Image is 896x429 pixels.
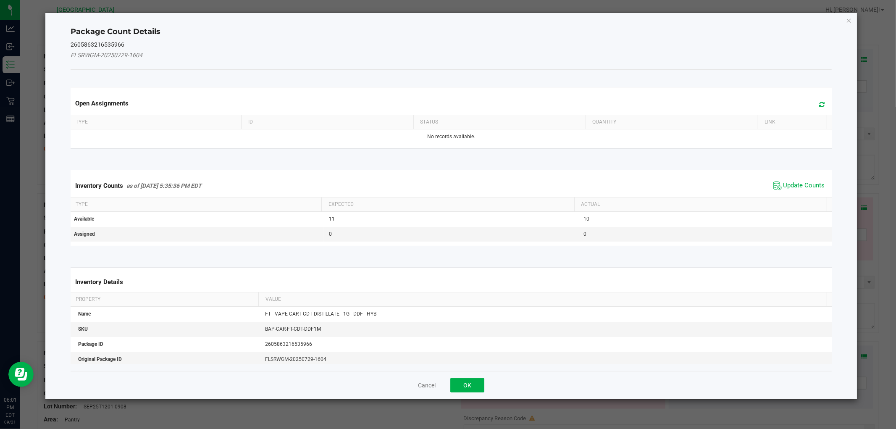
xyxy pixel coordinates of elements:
[783,182,825,190] span: Update Counts
[846,15,852,25] button: Close
[265,311,376,317] span: FT - VAPE CART CDT DISTILLATE - 1G - DDF - HYB
[420,119,438,125] span: Status
[75,182,123,189] span: Inventory Counts
[265,326,321,332] span: BAP-CAR-FT-CDT-DDF1M
[76,296,100,302] span: Property
[329,216,335,222] span: 11
[76,201,88,207] span: Type
[76,119,88,125] span: Type
[265,341,312,347] span: 2605863216535966
[69,129,833,144] td: No records available.
[581,201,600,207] span: Actual
[74,231,95,237] span: Assigned
[78,326,88,332] span: SKU
[328,201,354,207] span: Expected
[765,119,775,125] span: Link
[583,231,586,237] span: 0
[592,119,616,125] span: Quantity
[71,26,831,37] h4: Package Count Details
[78,341,103,347] span: Package ID
[71,52,831,58] h5: FLSRWGM-20250729-1604
[71,42,831,48] h5: 2605863216535966
[329,231,332,237] span: 0
[126,182,202,189] span: as of [DATE] 5:35:36 PM EDT
[248,119,253,125] span: ID
[75,100,129,107] span: Open Assignments
[450,378,484,392] button: OK
[74,216,94,222] span: Available
[265,296,281,302] span: Value
[265,356,326,362] span: FLSRWGM-20250729-1604
[583,216,589,222] span: 10
[78,311,91,317] span: Name
[418,381,436,390] button: Cancel
[8,362,34,387] iframe: Resource center
[75,278,123,286] span: Inventory Details
[78,356,122,362] span: Original Package ID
